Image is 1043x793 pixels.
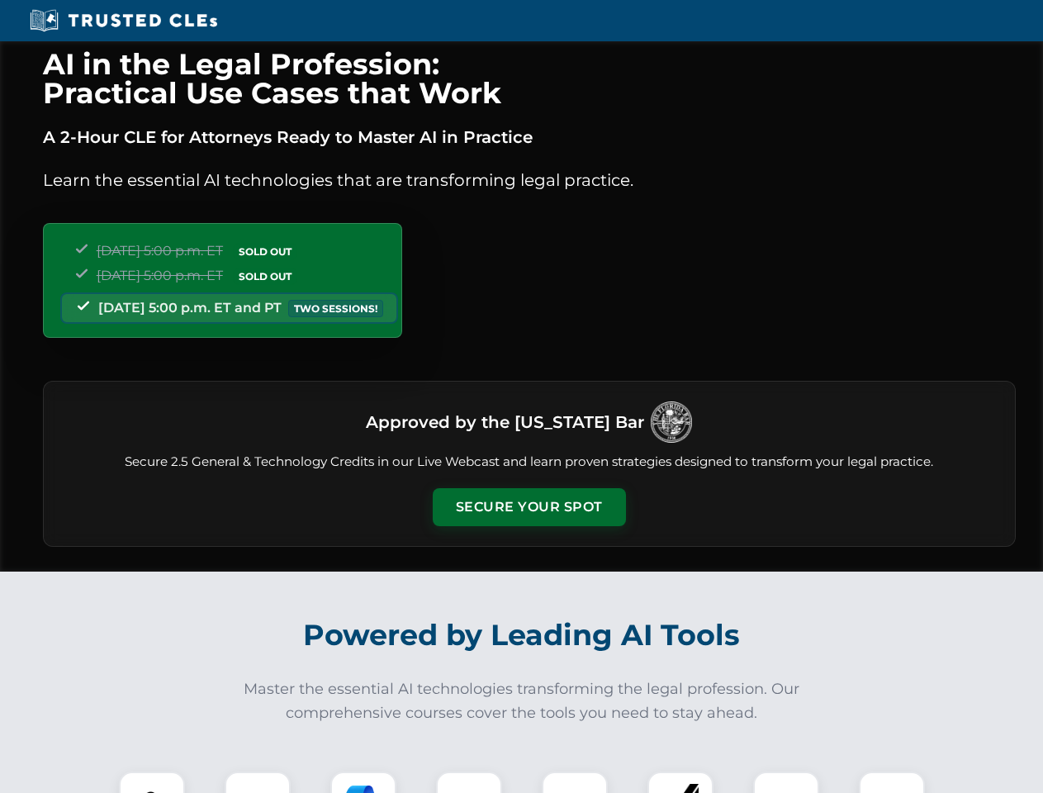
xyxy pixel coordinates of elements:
h1: AI in the Legal Profession: Practical Use Cases that Work [43,50,1016,107]
button: Secure Your Spot [433,488,626,526]
h2: Powered by Leading AI Tools [64,606,979,664]
span: [DATE] 5:00 p.m. ET [97,243,223,259]
img: Trusted CLEs [25,8,222,33]
img: Logo [651,401,692,443]
p: Secure 2.5 General & Technology Credits in our Live Webcast and learn proven strategies designed ... [64,453,995,472]
p: Master the essential AI technologies transforming the legal profession. Our comprehensive courses... [233,677,811,725]
h3: Approved by the [US_STATE] Bar [366,407,644,437]
p: Learn the essential AI technologies that are transforming legal practice. [43,167,1016,193]
span: SOLD OUT [233,268,297,285]
span: SOLD OUT [233,243,297,260]
p: A 2-Hour CLE for Attorneys Ready to Master AI in Practice [43,124,1016,150]
span: [DATE] 5:00 p.m. ET [97,268,223,283]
